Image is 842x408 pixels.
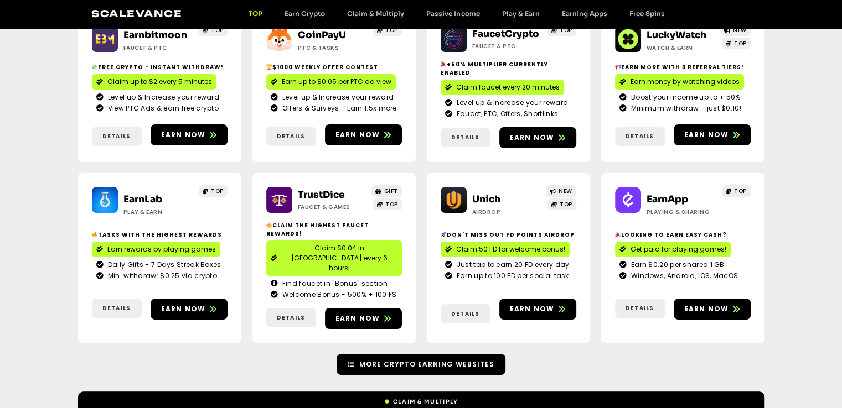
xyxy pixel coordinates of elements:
h2: Earn more with 3 referral Tiers! [615,63,751,71]
nav: Menu [237,9,675,18]
a: Play & Earn [490,9,550,18]
h2: Play & Earn [123,208,193,216]
h2: Playing & Sharing [647,208,716,216]
h2: Airdrop [472,208,541,216]
a: Earn now [499,127,576,148]
span: Details [102,304,131,312]
a: Details [266,127,316,146]
h2: Faucet & PTC [472,42,541,50]
span: Details [626,304,654,312]
a: Earn now [499,299,576,320]
a: Earn now [325,308,402,329]
span: TOP [211,187,224,195]
a: EarnLab [123,193,162,205]
a: TOP [547,24,576,36]
img: 🎉 [441,61,446,67]
a: TOP [199,185,228,197]
a: CoinPayU [298,29,346,41]
a: Details [92,127,142,146]
span: Claim up to $2 every 5 minutes [107,77,212,87]
span: Minimum withdraw - just $0.10! [628,103,741,113]
span: Earn now [684,304,729,314]
img: 🎉 [615,232,621,237]
span: Just tap to earn 20 FD every day [454,260,570,270]
span: Faucet, PTC, Offers, Shortlinks [454,109,558,119]
h2: ptc & Tasks [298,44,367,52]
a: Claim & Multiply [384,393,458,406]
a: TOP [237,9,273,18]
a: TrustDice [298,189,345,201]
img: 💸 [92,64,97,70]
span: Find faucet in "Bonus" section [280,279,388,289]
img: 🔥 [92,232,97,237]
span: TOP [560,26,572,34]
a: Earn now [151,124,228,145]
span: Earn now [684,130,729,140]
span: More Crypto Earning Websites [359,359,494,369]
span: Earn now [510,304,555,314]
a: Earn now [674,124,751,145]
span: Welcome Bonus - 500% + 100 FS [280,290,397,300]
h2: Faucet & PTC [123,44,193,52]
h2: Faucet & Games [298,203,367,211]
span: Get paid for playing games! [631,244,726,254]
h2: Tasks with the highest rewards [92,231,228,239]
a: LuckyWatch [647,29,706,41]
span: Earn up to $0.05 per PTC ad view [282,77,391,87]
span: Claim $0.04 in [GEOGRAPHIC_DATA] every 6 hours! [282,243,397,273]
a: TOP [722,185,751,197]
span: TOP [385,26,398,34]
a: FaucetCrypto [472,28,539,40]
span: View PTC Ads & earn free crypto [105,103,219,113]
span: Daily Gifts - 7 Days Streak Boxes [105,260,221,270]
span: TOP [385,200,398,208]
span: Min. withdraw: $0.25 via crypto [105,271,217,281]
a: Earn now [151,299,228,320]
a: Passive Income [415,9,490,18]
span: Details [277,313,305,322]
a: Earning Apps [550,9,618,18]
a: More Crypto Earning Websites [337,354,505,375]
span: Level up & Increase your reward [105,92,219,102]
h2: Claim the highest faucet rewards! [266,221,402,238]
a: Details [615,299,665,318]
h2: +50% Multiplier currently enabled [441,60,576,77]
h2: $1000 Weekly Offer contest [266,63,402,71]
span: Earn money by watching videos [631,77,740,87]
a: Earn Crypto [273,9,336,18]
span: Earn now [161,304,206,314]
span: Earn rewards by playing games [107,244,216,254]
span: Earn $0.20 per shared 1 GB [628,260,725,270]
span: Details [451,133,479,142]
a: Details [441,304,490,323]
a: Unich [472,193,500,205]
span: TOP [211,26,224,34]
span: Details [277,132,305,140]
a: Earn now [325,124,402,145]
span: Details [451,310,479,318]
img: 🔥 [266,222,272,228]
span: Details [102,132,131,140]
a: Claim up to $2 every 5 minutes [92,74,216,90]
img: 📢 [615,64,621,70]
a: Claim faucet every 20 minutes [441,80,564,95]
a: Claim $0.04 in [GEOGRAPHIC_DATA] every 6 hours! [266,240,402,276]
span: Level up & Increase your reward [280,92,394,102]
a: Scalevance [91,8,182,19]
a: NEW [720,24,751,36]
a: Earn rewards by playing games [92,242,220,257]
a: Earn now [674,299,751,320]
a: Details [441,128,490,147]
a: Earnbitmoon [123,29,187,41]
a: NEW [546,185,576,197]
span: Earn now [335,130,380,140]
span: Boost your income up to + 50% [628,92,741,102]
span: Claim faucet every 20 minutes [456,82,560,92]
img: 🚀 [441,232,446,237]
span: Claim & Multiply [393,397,458,406]
a: Earn up to $0.05 per PTC ad view [266,74,396,90]
span: Claim 50 FD for welcome bonus! [456,244,565,254]
h2: Free crypto - Instant withdraw! [92,63,228,71]
span: Level up & Increase your reward [454,98,568,108]
a: TOP [547,198,576,210]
